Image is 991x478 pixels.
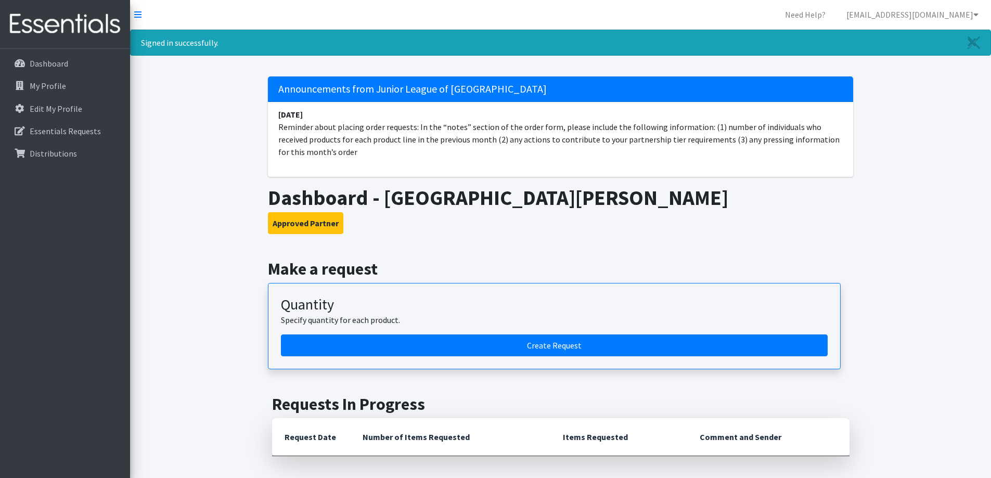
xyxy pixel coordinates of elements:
[350,418,551,456] th: Number of Items Requested
[777,4,834,25] a: Need Help?
[4,98,126,119] a: Edit My Profile
[281,314,828,326] p: Specify quantity for each product.
[278,109,303,120] strong: [DATE]
[4,75,126,96] a: My Profile
[281,296,828,314] h3: Quantity
[268,259,853,279] h2: Make a request
[4,7,126,42] img: HumanEssentials
[130,30,991,56] div: Signed in successfully.
[281,334,828,356] a: Create a request by quantity
[268,76,853,102] h5: Announcements from Junior League of [GEOGRAPHIC_DATA]
[30,81,66,91] p: My Profile
[268,212,343,234] button: Approved Partner
[30,58,68,69] p: Dashboard
[272,418,350,456] th: Request Date
[30,126,101,136] p: Essentials Requests
[687,418,849,456] th: Comment and Sender
[4,53,126,74] a: Dashboard
[30,148,77,159] p: Distributions
[272,394,850,414] h2: Requests In Progress
[4,121,126,141] a: Essentials Requests
[838,4,987,25] a: [EMAIL_ADDRESS][DOMAIN_NAME]
[4,143,126,164] a: Distributions
[957,30,990,55] a: Close
[268,185,853,210] h1: Dashboard - [GEOGRAPHIC_DATA][PERSON_NAME]
[268,102,853,164] li: Reminder about placing order requests: In the “notes” section of the order form, please include t...
[550,418,687,456] th: Items Requested
[30,104,82,114] p: Edit My Profile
